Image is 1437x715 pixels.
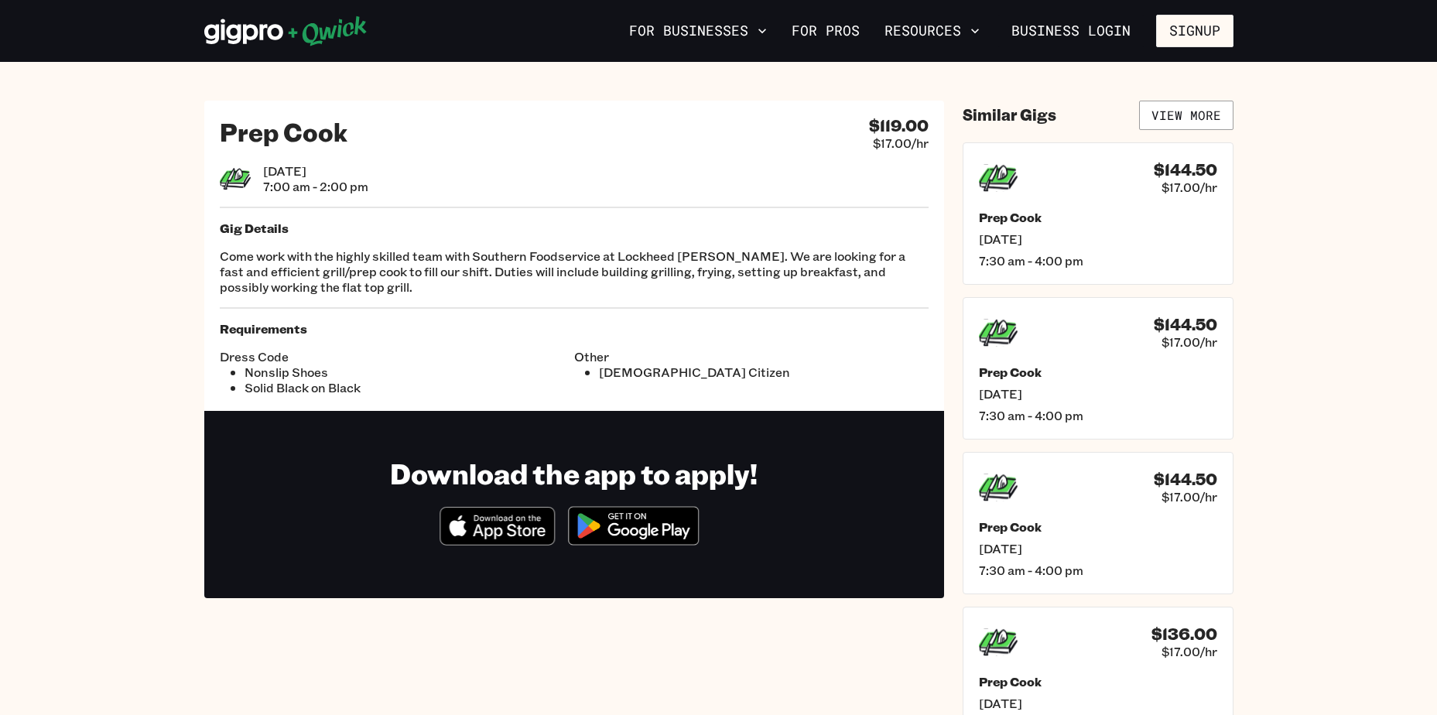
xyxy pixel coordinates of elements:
[998,15,1144,47] a: Business Login
[263,163,368,179] span: [DATE]
[245,364,574,380] li: Nonslip Shoes
[963,452,1233,594] a: $144.50$17.00/hrPrep Cook[DATE]7:30 am - 4:00 pm
[1139,101,1233,130] a: View More
[220,116,347,147] h2: Prep Cook
[245,380,574,395] li: Solid Black on Black
[559,497,709,555] img: Get it on Google Play
[1162,644,1217,659] span: $17.00/hr
[963,297,1233,440] a: $144.50$17.00/hrPrep Cook[DATE]7:30 am - 4:00 pm
[979,696,1217,711] span: [DATE]
[220,221,929,236] h5: Gig Details
[878,18,986,44] button: Resources
[390,456,758,491] h1: Download the app to apply!
[785,18,866,44] a: For Pros
[963,105,1056,125] h4: Similar Gigs
[979,519,1217,535] h5: Prep Cook
[1154,160,1217,180] h4: $144.50
[599,364,929,380] li: [DEMOGRAPHIC_DATA] Citizen
[873,135,929,151] span: $17.00/hr
[979,210,1217,225] h5: Prep Cook
[979,541,1217,556] span: [DATE]
[1162,334,1217,350] span: $17.00/hr
[220,248,929,295] p: Come work with the highly skilled team with Southern Foodservice at Lockheed [PERSON_NAME]. We ar...
[440,532,556,549] a: Download on the App Store
[963,142,1233,285] a: $144.50$17.00/hrPrep Cook[DATE]7:30 am - 4:00 pm
[979,253,1217,269] span: 7:30 am - 4:00 pm
[979,674,1217,689] h5: Prep Cook
[979,231,1217,247] span: [DATE]
[1162,489,1217,505] span: $17.00/hr
[979,386,1217,402] span: [DATE]
[623,18,773,44] button: For Businesses
[1162,180,1217,195] span: $17.00/hr
[979,364,1217,380] h5: Prep Cook
[1154,315,1217,334] h4: $144.50
[1151,624,1217,644] h4: $136.00
[263,179,368,194] span: 7:00 am - 2:00 pm
[1156,15,1233,47] button: Signup
[220,349,574,364] span: Dress Code
[869,116,929,135] h4: $119.00
[574,349,929,364] span: Other
[1154,470,1217,489] h4: $144.50
[979,563,1217,578] span: 7:30 am - 4:00 pm
[979,408,1217,423] span: 7:30 am - 4:00 pm
[220,321,929,337] h5: Requirements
